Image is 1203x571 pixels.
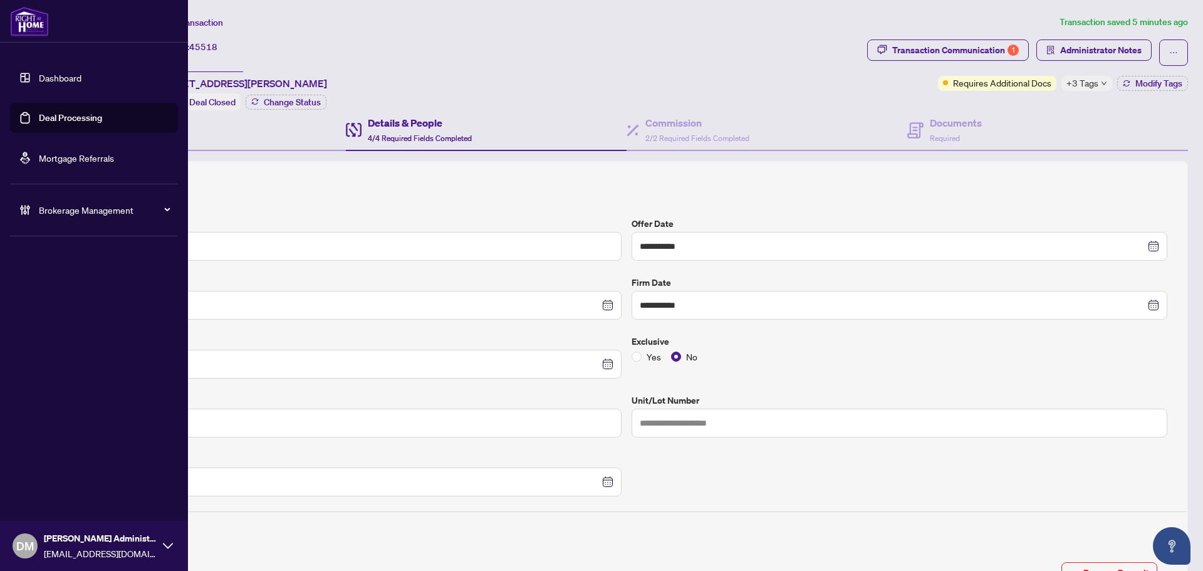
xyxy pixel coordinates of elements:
[1060,15,1188,29] article: Transaction saved 5 minutes ago
[155,93,241,110] div: Status:
[1046,46,1055,55] span: solution
[39,72,81,83] a: Dashboard
[189,97,236,108] span: Deal Closed
[632,217,1167,231] label: Offer Date
[632,335,1167,348] label: Exclusive
[1101,80,1107,86] span: down
[1135,79,1182,88] span: Modify Tags
[246,95,326,110] button: Change Status
[681,350,702,364] span: No
[86,217,622,231] label: Sold Price
[632,394,1167,407] label: Unit/Lot Number
[16,537,34,555] span: DM
[1169,48,1178,57] span: ellipsis
[264,98,321,107] span: Change Status
[368,115,472,130] h4: Details & People
[1066,76,1098,90] span: +3 Tags
[86,394,622,407] label: Number of offers
[892,40,1019,60] div: Transaction Communication
[645,115,749,130] h4: Commission
[44,547,157,560] span: [EMAIL_ADDRESS][DOMAIN_NAME]
[1008,45,1019,56] div: 1
[189,41,217,53] span: 45518
[86,276,622,290] label: Closing Date
[867,39,1029,61] button: Transaction Communication1
[1153,527,1190,565] button: Open asap
[156,17,223,28] span: View Transaction
[1036,39,1152,61] button: Administrator Notes
[86,335,622,348] label: Conditional Date
[930,115,982,130] h4: Documents
[1117,76,1188,91] button: Modify Tags
[86,522,1167,537] h4: Deposit
[39,152,114,164] a: Mortgage Referrals
[642,350,666,364] span: Yes
[953,76,1051,90] span: Requires Additional Docs
[368,134,472,143] span: 4/4 Required Fields Completed
[86,182,1167,202] h2: Trade Details
[930,134,960,143] span: Required
[39,112,102,123] a: Deal Processing
[632,276,1167,290] label: Firm Date
[44,532,157,545] span: [PERSON_NAME] Administrator
[86,453,622,466] label: Mutual Release Date
[155,76,327,91] span: [STREET_ADDRESS][PERSON_NAME]
[39,203,169,217] span: Brokerage Management
[1060,40,1142,60] span: Administrator Notes
[645,134,749,143] span: 2/2 Required Fields Completed
[10,6,49,36] img: logo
